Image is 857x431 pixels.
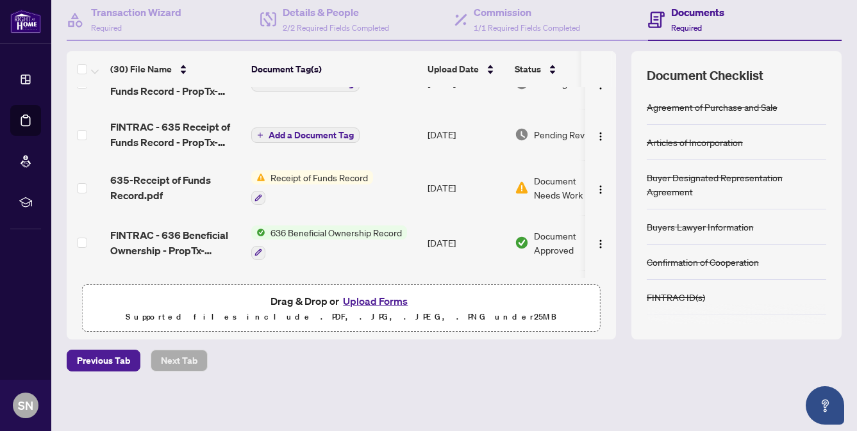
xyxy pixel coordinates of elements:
span: Receipt of Funds Record [265,170,373,184]
td: [DATE] [422,215,510,270]
span: Previous Tab [77,350,130,371]
span: Document Needs Work [534,174,601,202]
span: Document Approved [534,229,613,257]
th: (30) File Name [105,51,246,87]
img: Document Status [515,236,529,250]
span: SN [18,396,33,414]
img: logo [10,10,41,33]
div: Buyers Lawyer Information [647,220,754,234]
h4: Details & People [283,4,389,20]
span: 635-Receipt of Funds Record.pdf [110,172,241,203]
span: Drag & Drop or [270,293,412,309]
img: Logo [595,184,606,195]
span: Status [515,62,541,76]
p: Supported files include .PDF, .JPG, .JPEG, .PNG under 25 MB [90,309,592,325]
th: Document Tag(s) [246,51,422,87]
th: Status [510,51,619,87]
span: Pending Review [534,127,598,142]
button: Status IconReceipt of Funds Record [251,170,373,205]
div: Agreement of Purchase and Sale [647,100,778,114]
h4: Transaction Wizard [91,4,181,20]
span: 1/1 Required Fields Completed [474,23,580,33]
img: Document Status [515,181,529,195]
button: Add a Document Tag [251,127,360,143]
div: FINTRAC ID(s) [647,290,705,304]
span: 636 Beneficial Ownership Record [265,225,407,240]
button: Previous Tab [67,350,140,371]
button: Logo [590,232,611,253]
img: Logo [595,239,606,249]
button: Open asap [806,386,844,425]
img: Document Status [515,127,529,142]
td: [DATE] [422,109,510,160]
button: Logo [590,124,611,145]
div: Articles of Incorporation [647,135,743,149]
th: Upload Date [422,51,510,87]
img: Status Icon [251,225,265,240]
span: 2/2 Required Fields Completed [283,23,389,33]
div: Buyer Designated Representation Agreement [647,170,826,199]
span: FINTRAC - 635 Receipt of Funds Record - PropTx-OREA_[DATE] 10_53_08.pdf [110,119,241,150]
h4: Commission [474,4,580,20]
td: [DATE] [422,270,510,325]
img: Status Icon [251,170,265,184]
span: (30) File Name [110,62,172,76]
button: Status Icon636 Beneficial Ownership Record [251,225,407,260]
span: Add a Document Tag [269,79,354,88]
span: Required [671,23,702,33]
span: Document Checklist [647,67,763,85]
button: Add a Document Tag [251,127,360,143]
span: Required [91,23,122,33]
img: Logo [595,131,606,142]
button: Logo [590,177,611,198]
span: plus [257,132,263,138]
span: Upload Date [428,62,479,76]
span: FINTRAC - 636 Beneficial Ownership - PropTx-OREA_[DATE] 12_47_43.pdf [110,227,241,258]
h4: Documents [671,4,724,20]
button: Next Tab [151,350,208,371]
div: Confirmation of Cooperation [647,255,759,269]
td: [DATE] [422,160,510,215]
span: Drag & Drop orUpload FormsSupported files include .PDF, .JPG, .JPEG, .PNG under25MB [83,285,600,332]
span: Add a Document Tag [269,131,354,140]
button: Upload Forms [339,293,412,309]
